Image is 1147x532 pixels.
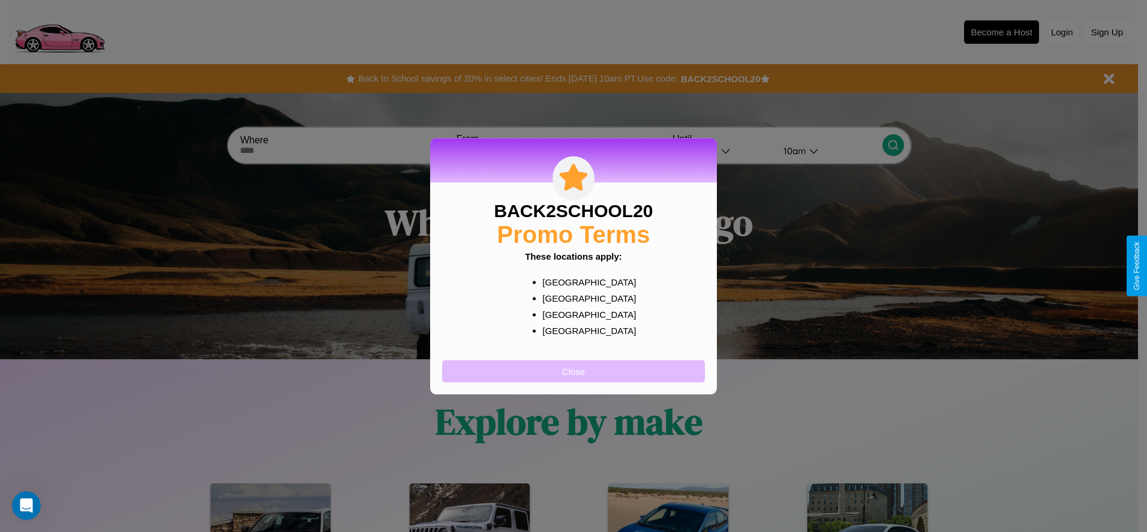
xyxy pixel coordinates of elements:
div: Give Feedback [1133,242,1141,290]
p: [GEOGRAPHIC_DATA] [542,273,628,290]
p: [GEOGRAPHIC_DATA] [542,306,628,322]
p: [GEOGRAPHIC_DATA] [542,322,628,338]
h3: BACK2SCHOOL20 [494,200,653,221]
iframe: Intercom live chat [12,491,41,520]
h2: Promo Terms [497,221,650,248]
button: Close [442,360,705,382]
p: [GEOGRAPHIC_DATA] [542,290,628,306]
b: These locations apply: [525,251,622,261]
